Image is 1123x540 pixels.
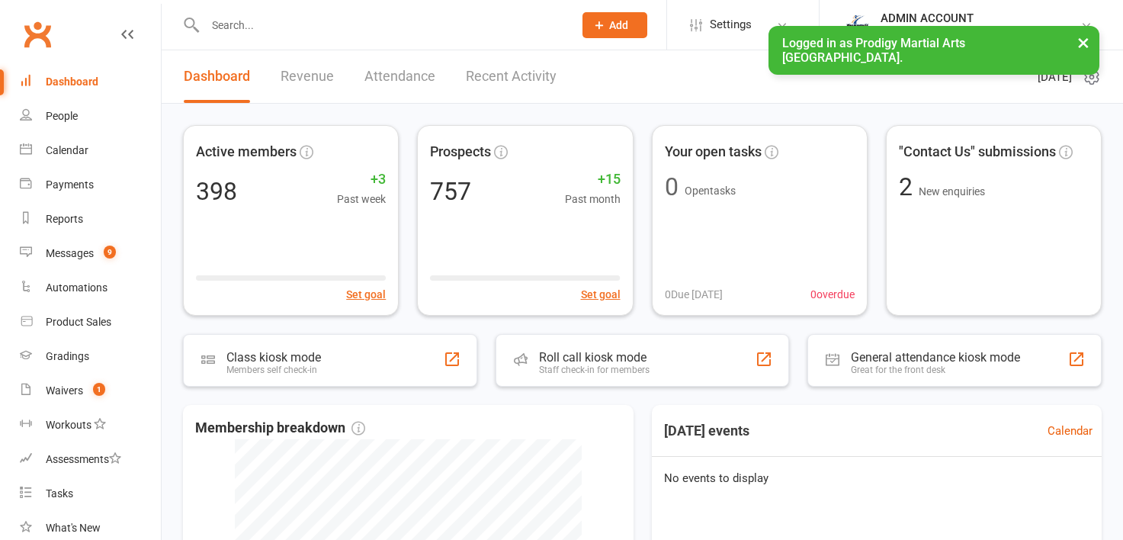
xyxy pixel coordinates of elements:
button: Add [582,12,647,38]
input: Search... [201,14,563,36]
button: Set goal [581,286,621,303]
div: Prodigy Martial Arts [GEOGRAPHIC_DATA] [881,25,1080,39]
div: Class kiosk mode [226,350,321,365]
div: 757 [430,179,471,204]
div: No events to display [646,457,1109,500]
span: Membership breakdown [195,417,365,439]
div: Product Sales [46,316,111,328]
a: Product Sales [20,305,161,339]
div: Members self check-in [226,365,321,375]
span: 9 [104,246,116,259]
a: Clubworx [18,15,56,53]
div: 398 [196,179,237,204]
a: People [20,99,161,133]
div: Great for the front desk [851,365,1020,375]
div: Payments [46,178,94,191]
a: Payments [20,168,161,202]
a: Messages 9 [20,236,161,271]
a: Calendar [1048,422,1093,440]
span: Add [609,19,628,31]
div: People [46,110,78,122]
a: Tasks [20,477,161,511]
div: Assessments [46,453,121,465]
div: What's New [46,522,101,534]
div: Workouts [46,419,91,431]
span: 2 [899,172,919,201]
img: thumb_image1686208220.png [842,10,873,40]
span: +3 [337,169,386,191]
span: Open tasks [685,185,736,197]
div: Automations [46,281,107,294]
div: Waivers [46,384,83,397]
a: Assessments [20,442,161,477]
a: Calendar [20,133,161,168]
div: Messages [46,247,94,259]
div: Tasks [46,487,73,500]
span: New enquiries [919,185,985,198]
a: Dashboard [20,65,161,99]
span: 1 [93,383,105,396]
span: 0 Due [DATE] [665,286,723,303]
a: Automations [20,271,161,305]
h3: [DATE] events [652,417,762,445]
a: Gradings [20,339,161,374]
div: ADMIN ACCOUNT [881,11,1080,25]
span: Active members [196,141,297,163]
a: Reports [20,202,161,236]
div: Dashboard [46,76,98,88]
a: Waivers 1 [20,374,161,408]
span: 0 overdue [810,286,855,303]
span: +15 [565,169,621,191]
button: × [1070,26,1097,59]
span: "Contact Us" submissions [899,141,1056,163]
div: 0 [665,175,679,199]
button: Set goal [346,286,386,303]
span: Your open tasks [665,141,762,163]
div: Gradings [46,350,89,362]
div: Roll call kiosk mode [539,350,650,365]
div: Calendar [46,144,88,156]
span: Prospects [430,141,491,163]
span: Past week [337,191,386,207]
span: Past month [565,191,621,207]
span: Logged in as Prodigy Martial Arts [GEOGRAPHIC_DATA]. [782,36,965,65]
div: Staff check-in for members [539,365,650,375]
div: Reports [46,213,83,225]
a: Workouts [20,408,161,442]
span: Settings [710,8,752,42]
div: General attendance kiosk mode [851,350,1020,365]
